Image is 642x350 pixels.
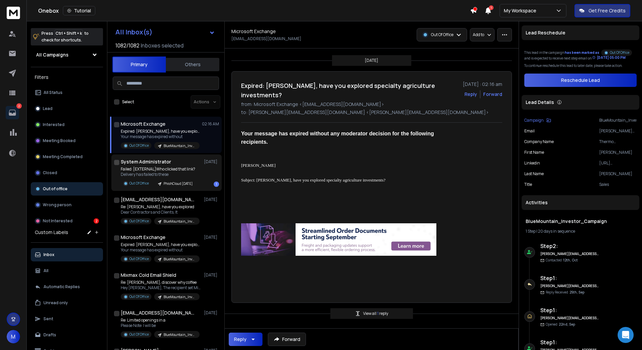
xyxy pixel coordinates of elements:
[43,316,53,322] p: Sent
[483,91,502,98] div: Forward
[129,256,149,261] p: Out Of Office
[599,160,637,166] p: [URL][DOMAIN_NAME][PERSON_NAME]
[121,204,200,210] p: Re: [PERSON_NAME], have you explored
[112,56,166,73] button: Primary
[524,171,544,177] p: Last Name
[524,150,544,155] p: First Name
[489,5,494,10] span: 1
[599,118,637,123] p: BlueMountain_Investor_Campaign
[524,118,551,123] button: Campaign
[241,81,459,100] h1: Expired: [PERSON_NAME], have you explored specialty agriculture investments?
[31,150,103,163] button: Meeting Completed
[546,290,584,295] p: Reply Received
[43,106,52,111] p: Lead
[524,63,637,68] p: To continue reschedule this lead to later date, please take action.
[588,7,626,14] p: Get Free Credits
[164,219,196,224] p: BlueMountain_Investor_Campaign
[115,41,139,49] span: 1082 / 1082
[241,223,436,256] img: Streamlined Order Documents from Taconic Biosciences Starting in September
[574,4,630,17] button: Get Free Credits
[43,268,48,273] p: All
[31,198,103,212] button: Wrong person
[241,131,435,145] font: Your message has expired without any moderator decision for the following recipients.
[63,6,95,15] button: Tutorial
[204,159,219,164] p: [DATE]
[599,171,637,177] p: [PERSON_NAME]
[524,48,637,61] div: This lead in the campaign and is expected to receive next step email on
[241,101,502,108] p: from: Microsoft Exchange <[EMAIL_ADDRESS][DOMAIN_NAME]>
[610,50,629,55] p: Out Of Office
[592,55,626,60] div: [DATE] 05:00 PM
[121,129,201,134] p: Expired: [PERSON_NAME], have you explored
[563,258,578,262] span: 12th, Oct
[546,322,575,327] p: Opened
[43,154,83,159] p: Meeting Completed
[204,197,219,202] p: [DATE]
[31,86,103,99] button: All Status
[121,158,171,165] h1: System Administrator
[31,214,103,228] button: Not Interested2
[43,332,56,338] p: Drafts
[363,311,388,316] p: View all reply
[229,333,262,346] button: Reply
[464,91,477,98] button: Reply
[565,50,599,55] span: has been marked as
[35,229,68,236] h3: Custom Labels
[31,134,103,147] button: Meeting Booked
[463,81,502,88] p: [DATE] : 02:16 am
[524,139,554,144] p: Company Name
[526,218,635,225] h1: BlueMountain_Investor_Campaign
[231,36,301,41] p: [EMAIL_ADDRESS][DOMAIN_NAME]
[43,122,65,127] p: Interested
[526,228,536,234] span: 1 Step
[31,264,103,277] button: All
[121,234,166,241] h1: Microsoft Exchange
[129,294,149,299] p: Out Of Office
[524,74,637,87] button: Reschedule Lead
[164,295,196,300] p: BlueMountain_Investor_Campaign
[522,195,639,210] div: Activities
[121,323,200,328] p: Please Note: I will be
[129,219,149,224] p: Out Of Office
[231,28,276,35] h1: Microsoft Exchange
[43,218,73,224] p: Not Interested
[540,274,599,282] h6: Step 1 :
[241,109,502,116] p: to: [PERSON_NAME][EMAIL_ADDRESS][DOMAIN_NAME] <[PERSON_NAME][EMAIL_ADDRESS][DOMAIN_NAME]>
[31,248,103,261] button: Inbox
[141,41,184,49] h3: Inboxes selected
[121,134,201,139] p: Your message has expired without
[31,280,103,294] button: Automatic Replies
[129,143,149,148] p: Out Of Office
[504,7,539,14] p: My Workspace
[122,99,134,105] label: Select
[129,181,149,186] p: Out Of Office
[94,218,99,224] div: 2
[31,73,103,82] h3: Filters
[110,25,220,39] button: All Inbox(s)
[526,29,565,36] p: Lead Reschedule
[121,247,201,253] p: Your message has expired without
[43,138,76,143] p: Meeting Booked
[43,202,72,208] p: Wrong person
[618,327,634,343] div: Open Intercom Messenger
[121,285,201,290] p: Hey [PERSON_NAME], The recipient set Mixmax
[540,316,599,321] h6: [PERSON_NAME][EMAIL_ADDRESS][DOMAIN_NAME]
[43,284,80,289] p: Automatic Replies
[6,106,19,119] a: 2
[31,118,103,131] button: Interested
[214,182,219,187] div: 1
[540,242,599,250] h6: Step 2 :
[377,311,379,316] span: 1
[164,143,196,148] p: BlueMountain_Investor_Campaign
[473,32,484,37] p: Add to
[526,229,635,234] div: |
[36,51,69,58] h1: All Campaigns
[31,328,103,342] button: Drafts
[164,181,193,186] p: PhishCloud [DATE]
[121,310,194,316] h1: [EMAIL_ADDRESS][DOMAIN_NAME]
[365,58,378,63] p: [DATE]
[121,242,201,247] p: Expired: [PERSON_NAME], have you explored
[524,118,544,123] p: Campaign
[121,272,176,278] h1: Mixmax Cold Email Shield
